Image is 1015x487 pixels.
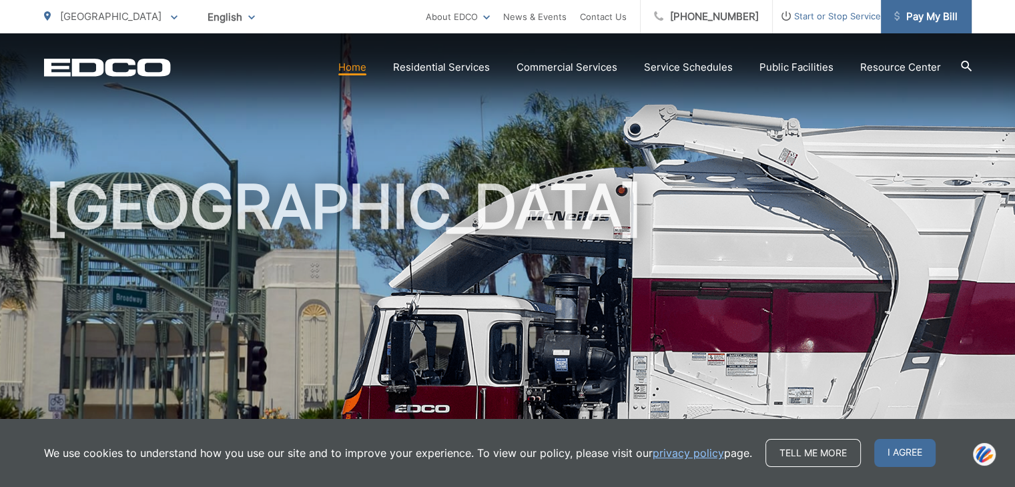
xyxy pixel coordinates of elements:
a: Service Schedules [644,59,733,75]
a: News & Events [503,9,567,25]
span: English [198,5,265,29]
a: EDCD logo. Return to the homepage. [44,58,171,77]
a: Home [338,59,366,75]
a: Commercial Services [517,59,617,75]
p: We use cookies to understand how you use our site and to improve your experience. To view our pol... [44,445,752,461]
a: Resource Center [860,59,941,75]
img: svg+xml;base64,PHN2ZyB3aWR0aD0iNDQiIGhlaWdodD0iNDQiIHZpZXdCb3g9IjAgMCA0NCA0NCIgZmlsbD0ibm9uZSIgeG... [973,442,996,467]
a: Contact Us [580,9,627,25]
a: About EDCO [426,9,490,25]
a: Tell me more [765,439,861,467]
span: I agree [874,439,936,467]
a: Public Facilities [759,59,833,75]
a: privacy policy [653,445,724,461]
a: Residential Services [393,59,490,75]
span: [GEOGRAPHIC_DATA] [60,10,161,23]
span: Pay My Bill [894,9,958,25]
